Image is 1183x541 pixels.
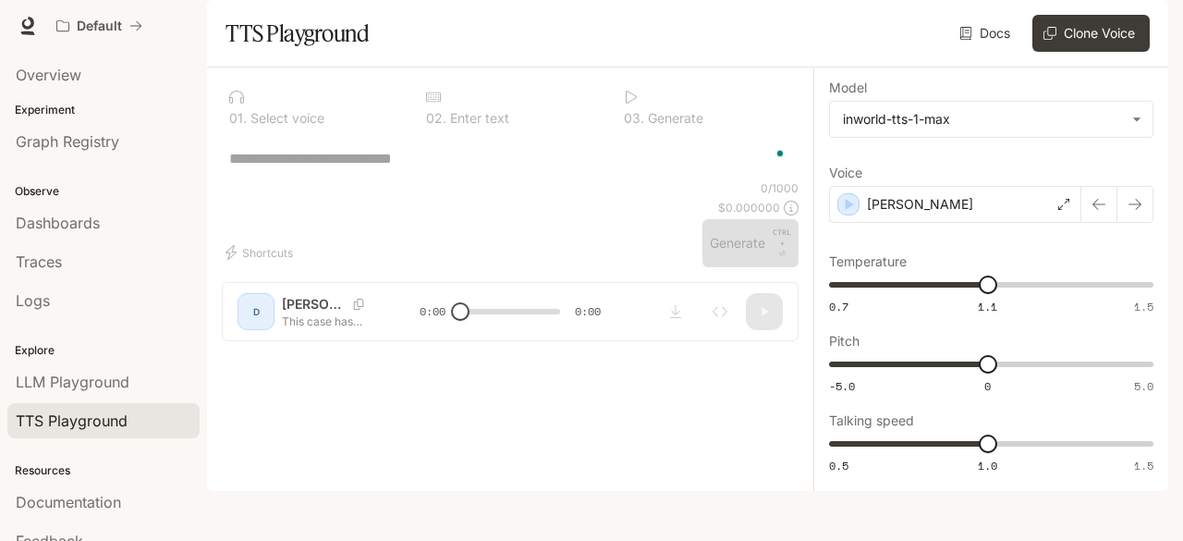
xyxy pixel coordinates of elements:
[229,112,247,125] p: 0 1 .
[829,335,860,348] p: Pitch
[226,15,369,52] h1: TTS Playground
[829,81,867,94] p: Model
[1032,15,1150,52] button: Clone Voice
[426,112,446,125] p: 0 2 .
[624,112,644,125] p: 0 3 .
[229,148,791,169] textarea: To enrich screen reader interactions, please activate Accessibility in Grammarly extension settings
[829,378,855,394] span: -5.0
[830,102,1153,137] div: inworld-tts-1-max
[77,18,122,34] p: Default
[867,195,973,214] p: [PERSON_NAME]
[1134,458,1153,473] span: 1.5
[978,458,997,473] span: 1.0
[247,112,324,125] p: Select voice
[1134,299,1153,314] span: 1.5
[718,200,780,215] p: $ 0.000000
[446,112,509,125] p: Enter text
[644,112,703,125] p: Generate
[978,299,997,314] span: 1.1
[843,110,1123,129] div: inworld-tts-1-max
[1134,378,1153,394] span: 5.0
[829,299,848,314] span: 0.7
[984,378,991,394] span: 0
[829,255,907,268] p: Temperature
[48,7,151,44] button: All workspaces
[222,238,300,267] button: Shortcuts
[956,15,1018,52] a: Docs
[829,458,848,473] span: 0.5
[829,166,862,179] p: Voice
[829,414,914,427] p: Talking speed
[761,180,799,196] p: 0 / 1000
